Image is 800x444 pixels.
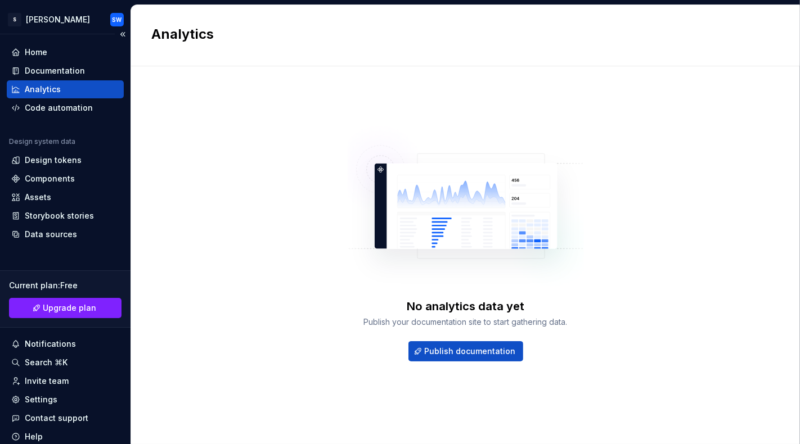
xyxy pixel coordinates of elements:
[7,62,124,80] a: Documentation
[9,280,122,291] div: Current plan : Free
[7,354,124,371] button: Search ⌘K
[2,7,128,31] button: S[PERSON_NAME]SW
[43,302,97,314] span: Upgrade plan
[9,137,75,146] div: Design system data
[113,15,122,24] div: SW
[115,26,131,42] button: Collapse sidebar
[151,25,766,43] h2: Analytics
[25,375,69,387] div: Invite team
[7,151,124,169] a: Design tokens
[7,170,124,188] a: Components
[25,192,51,203] div: Assets
[7,409,124,427] button: Contact support
[7,335,124,353] button: Notifications
[25,65,85,76] div: Documentation
[7,225,124,243] a: Data sources
[25,210,94,221] div: Storybook stories
[25,338,76,350] div: Notifications
[7,80,124,98] a: Analytics
[7,43,124,61] a: Home
[25,413,88,424] div: Contact support
[25,47,47,58] div: Home
[407,298,524,314] div: No analytics data yet
[7,99,124,117] a: Code automation
[8,13,21,26] div: S
[25,84,61,95] div: Analytics
[25,357,68,368] div: Search ⌘K
[25,394,57,405] div: Settings
[7,372,124,390] a: Invite team
[25,173,75,184] div: Components
[25,102,93,114] div: Code automation
[408,341,523,361] button: Publish documentation
[26,14,90,25] div: [PERSON_NAME]
[25,431,43,442] div: Help
[7,188,124,206] a: Assets
[7,207,124,225] a: Storybook stories
[9,298,122,318] a: Upgrade plan
[25,229,77,240] div: Data sources
[7,391,124,409] a: Settings
[364,316,568,328] div: Publish your documentation site to start gathering data.
[425,346,516,357] span: Publish documentation
[25,155,82,166] div: Design tokens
